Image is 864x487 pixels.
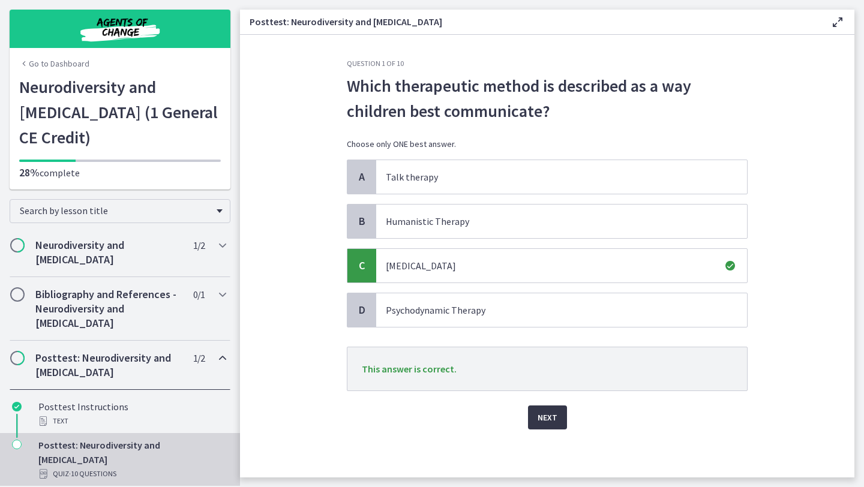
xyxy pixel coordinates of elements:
i: Completed [12,402,22,411]
p: Which therapeutic method is described as a way children best communicate? [347,73,748,124]
div: Posttest Instructions [38,399,226,428]
span: 0 / 1 [193,287,205,302]
span: D [355,303,369,317]
span: This answer is correct. [362,363,457,375]
h2: Bibliography and References - Neurodiversity and [MEDICAL_DATA] [35,287,182,330]
h2: Posttest: Neurodiversity and [MEDICAL_DATA] [35,351,182,380]
h3: Posttest: Neurodiversity and [MEDICAL_DATA] [250,14,811,29]
p: complete [19,166,221,180]
div: Search by lesson title [10,199,230,223]
span: C [355,258,369,273]
img: Agents of Change [48,14,192,43]
p: Talk therapy [386,170,713,184]
h2: Neurodiversity and [MEDICAL_DATA] [35,238,182,267]
p: Psychodynamic Therapy [386,303,713,317]
a: Go to Dashboard [19,58,89,70]
div: Quiz [38,467,226,481]
span: 28% [19,166,40,179]
h3: Question 1 of 10 [347,59,748,68]
span: Next [538,410,557,425]
p: [MEDICAL_DATA] [386,258,713,273]
span: A [355,170,369,184]
div: Text [38,414,226,428]
span: 1 / 2 [193,351,205,365]
div: Posttest: Neurodiversity and [MEDICAL_DATA] [38,438,226,481]
span: B [355,214,369,229]
span: Search by lesson title [20,205,211,217]
button: Next [528,405,567,429]
span: · 10 Questions [69,467,116,481]
span: 1 / 2 [193,238,205,252]
p: Humanistic Therapy [386,214,713,229]
p: Choose only ONE best answer. [347,138,748,150]
h1: Neurodiversity and [MEDICAL_DATA] (1 General CE Credit) [19,74,221,150]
